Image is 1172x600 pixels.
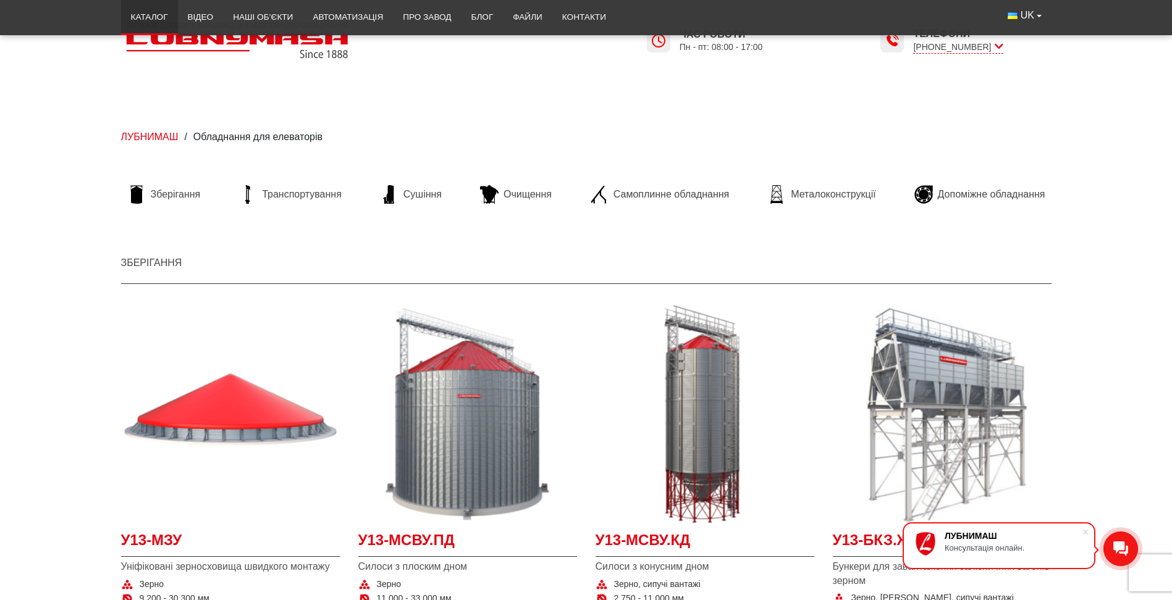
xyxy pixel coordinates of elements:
button: UK [998,4,1051,27]
a: Детальніше У13-МСВУ.ПД [358,305,577,523]
span: Силоси з конусним дном [596,560,814,573]
img: Lubnymash [121,17,356,64]
span: / [184,131,187,142]
a: Зберігання [121,185,207,204]
span: Силоси з плоским дном [358,560,577,573]
a: Каталог [121,4,178,31]
span: Зерно [140,578,164,591]
span: Транспортування [262,188,342,201]
a: У13-МСВУ.ПД [358,530,577,557]
a: Детальніше У13-МСВУ.КД [596,305,814,523]
a: Автоматизація [303,4,393,31]
span: Зерно [377,578,402,591]
a: Транспортування [232,185,348,204]
img: Lubnymash time icon [651,33,666,48]
a: Наші об’єкти [223,4,303,31]
a: Металоконструкції [761,185,882,204]
a: Відео [178,4,224,31]
a: У13-БКЗ.ЖД [833,530,1052,557]
a: Самоплинне обладнання [584,185,735,204]
a: Детальніше У13-МЗУ [121,305,340,523]
span: Уніфіковані зерносховища швидкого монтажу [121,560,340,573]
span: Очищення [504,188,552,201]
a: Контакти [552,4,616,31]
span: Допоміжне обладнання [938,188,1045,201]
span: Сушіння [403,188,442,201]
span: UK [1021,9,1034,22]
span: [PHONE_NUMBER] [913,41,1003,54]
a: ЛУБНИМАШ [121,131,179,142]
div: ЛУБНИМАШ [945,531,1082,541]
a: Файли [503,4,552,31]
span: Зерно, сипучі вантажі [614,578,701,591]
span: Металоконструкції [791,188,875,201]
a: У13-МЗУ [121,530,340,557]
a: Блог [461,4,503,31]
span: Самоплинне обладнання [613,188,729,201]
span: Бункери для завантаження залізничних вагонів зерном [833,560,1052,588]
a: Допоміжне обладнання [908,185,1052,204]
span: Пн - пт: 08:00 - 17:00 [680,41,763,53]
img: Lubnymash time icon [885,33,900,48]
a: Про завод [393,4,461,31]
span: Обладнання для елеваторів [193,131,323,142]
a: Детальніше У13-БКЗ.ЖД [833,305,1052,523]
div: Консультація онлайн. [945,543,1082,552]
a: Очищення [474,185,558,204]
a: У13-МСВУ.КД [596,530,814,557]
a: Сушіння [374,185,448,204]
a: Зберігання [121,257,182,268]
img: Українська [1008,12,1018,19]
span: Зберігання [151,188,201,201]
